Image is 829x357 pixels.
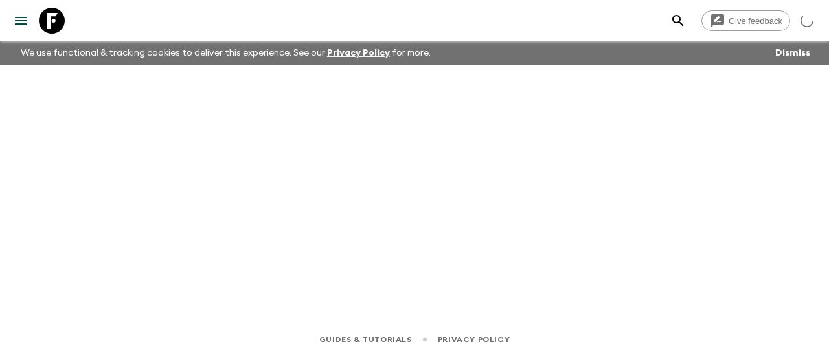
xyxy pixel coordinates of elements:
a: Give feedback [701,10,790,31]
button: search adventures [665,8,691,34]
span: Give feedback [721,16,789,26]
a: Guides & Tutorials [319,332,412,347]
button: Dismiss [772,44,813,62]
a: Privacy Policy [327,49,390,58]
button: menu [8,8,34,34]
a: Privacy Policy [438,332,510,347]
p: We use functional & tracking cookies to deliver this experience. See our for more. [16,41,436,65]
